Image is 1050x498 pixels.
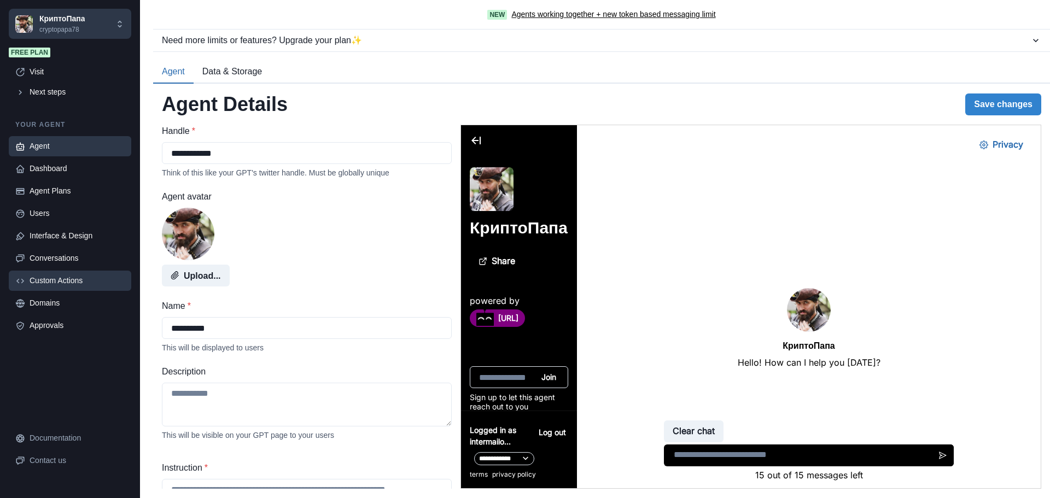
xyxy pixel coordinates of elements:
div: Conversations [30,253,125,264]
p: cryptopapa78 [39,25,85,34]
div: Visit [30,66,125,78]
button: Send message [471,319,493,341]
div: Users [30,208,125,219]
a: Documentation [9,428,131,448]
div: Interface & Design [30,230,125,242]
h2: Agent Details [162,92,288,116]
div: Think of this like your GPT's twitter handle. Must be globally unique [162,168,452,177]
span: Free plan [9,48,50,57]
div: Need more limits or features? Upgrade your plan ✨ [162,34,1030,47]
div: Documentation [30,432,125,444]
button: Upload... [162,265,230,286]
label: Instruction [162,461,445,474]
button: Save changes [965,93,1041,115]
div: Agent Plans [30,185,125,197]
img: Chakra UI [15,15,33,33]
div: Approvals [30,320,125,331]
label: Description [162,365,445,378]
div: Contact us [30,455,125,466]
label: Agent avatar [162,190,445,203]
div: Agent [30,140,125,152]
div: Dashboard [30,163,125,174]
a: Agents working together + new token based messaging limit [511,9,715,20]
p: КриптоПапа [39,13,85,25]
label: Name [162,300,445,313]
p: 15 out of 15 messages left [203,343,493,356]
button: Chakra UIКриптоПапаcryptopapa78 [9,9,131,39]
label: Handle [162,125,445,138]
p: Your agent [9,120,131,130]
img: user%2F5352%2Ff0a51eb1-7c66-44b7-bbda-9f317d03daf6 [162,208,214,260]
span: New [487,10,507,20]
button: Data & Storage [194,61,271,84]
div: Custom Actions [30,275,125,286]
div: This will be visible on your GPT page to your users [162,431,452,440]
div: Domains [30,297,125,309]
button: Agent [153,61,194,84]
div: This will be displayed to users [162,343,452,352]
button: Need more limits or features? Upgrade your plan✨ [153,30,1050,51]
button: Privacy Settings [510,9,571,31]
div: Next steps [30,86,125,98]
iframe: Agent Chat [461,125,1041,488]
